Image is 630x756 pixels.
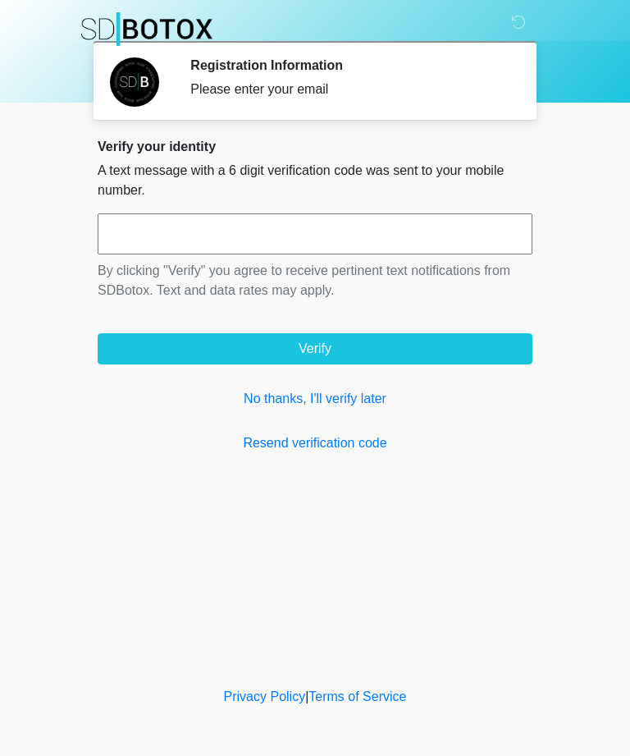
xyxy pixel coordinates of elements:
[308,690,406,703] a: Terms of Service
[224,690,306,703] a: Privacy Policy
[98,161,532,200] p: A text message with a 6 digit verification code was sent to your mobile number.
[98,433,532,453] a: Resend verification code
[305,690,308,703] a: |
[98,389,532,409] a: No thanks, I'll verify later
[98,139,532,154] h2: Verify your identity
[81,12,212,46] img: SDBotox Logo
[98,333,532,364] button: Verify
[190,80,508,99] div: Please enter your email
[190,57,508,73] h2: Registration Information
[110,57,159,107] img: Agent Avatar
[98,261,532,300] p: By clicking "Verify" you agree to receive pertinent text notifications from SDBotox. Text and dat...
